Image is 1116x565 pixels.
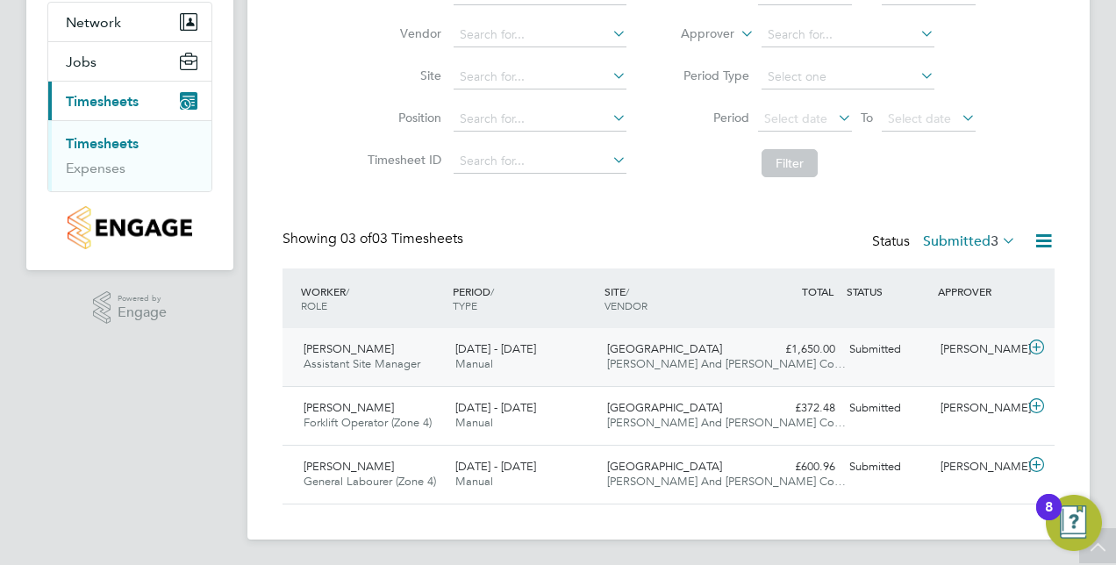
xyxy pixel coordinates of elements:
span: [DATE] - [DATE] [455,400,536,415]
span: General Labourer (Zone 4) [304,474,436,489]
span: Forklift Operator (Zone 4) [304,415,432,430]
span: Network [66,14,121,31]
span: Select date [888,111,951,126]
label: Vendor [362,25,441,41]
span: [DATE] - [DATE] [455,459,536,474]
div: [PERSON_NAME] [934,394,1025,423]
label: Position [362,110,441,125]
input: Search for... [454,107,626,132]
button: Open Resource Center, 8 new notifications [1046,495,1102,551]
span: 3 [991,232,998,250]
span: [PERSON_NAME] And [PERSON_NAME] Co… [607,415,846,430]
span: [GEOGRAPHIC_DATA] [607,459,722,474]
span: [PERSON_NAME] [304,400,394,415]
div: PERIOD [448,275,600,321]
div: Showing [283,230,467,248]
button: Jobs [48,42,211,81]
span: / [490,284,494,298]
span: 03 Timesheets [340,230,463,247]
div: £1,650.00 [751,335,842,364]
span: / [626,284,629,298]
div: Submitted [842,394,934,423]
div: Submitted [842,335,934,364]
span: TYPE [453,298,477,312]
label: Period [670,110,749,125]
span: Timesheets [66,93,139,110]
input: Search for... [454,23,626,47]
input: Search for... [454,65,626,89]
label: Approver [655,25,734,43]
div: Submitted [842,453,934,482]
span: [DATE] - [DATE] [455,341,536,356]
div: WORKER [297,275,448,321]
button: Network [48,3,211,41]
label: Site [362,68,441,83]
div: SITE [600,275,752,321]
input: Select one [762,65,934,89]
div: Status [872,230,1019,254]
span: [GEOGRAPHIC_DATA] [607,400,722,415]
div: STATUS [842,275,934,307]
div: [PERSON_NAME] [934,453,1025,482]
label: Period Type [670,68,749,83]
div: 8 [1045,507,1053,530]
div: Timesheets [48,120,211,191]
span: Select date [764,111,827,126]
span: Engage [118,305,167,320]
span: [GEOGRAPHIC_DATA] [607,341,722,356]
button: Timesheets [48,82,211,120]
input: Search for... [762,23,934,47]
span: [PERSON_NAME] [304,459,394,474]
div: £372.48 [751,394,842,423]
span: Manual [455,474,493,489]
label: Submitted [923,232,1016,250]
span: TOTAL [802,284,833,298]
label: Timesheet ID [362,152,441,168]
a: Timesheets [66,135,139,152]
input: Search for... [454,149,626,174]
span: Manual [455,415,493,430]
div: £600.96 [751,453,842,482]
span: Jobs [66,54,97,70]
span: VENDOR [604,298,647,312]
span: / [346,284,349,298]
span: [PERSON_NAME] [304,341,394,356]
span: [PERSON_NAME] And [PERSON_NAME] Co… [607,356,846,371]
span: Powered by [118,291,167,306]
span: ROLE [301,298,327,312]
span: Assistant Site Manager [304,356,420,371]
a: Expenses [66,160,125,176]
img: countryside-properties-logo-retina.png [68,206,191,249]
span: [PERSON_NAME] And [PERSON_NAME] Co… [607,474,846,489]
a: Powered byEngage [93,291,168,325]
div: [PERSON_NAME] [934,335,1025,364]
button: Filter [762,149,818,177]
span: Manual [455,356,493,371]
div: APPROVER [934,275,1025,307]
a: Go to home page [47,206,212,249]
span: 03 of [340,230,372,247]
span: To [855,106,878,129]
